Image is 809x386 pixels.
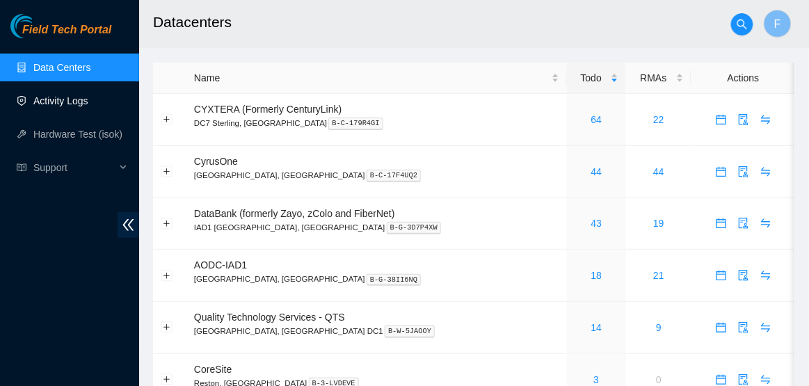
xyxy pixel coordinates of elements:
[385,325,435,338] kbd: B-W-5JAOOY
[774,15,781,33] span: F
[732,264,755,287] button: audit
[732,212,755,234] button: audit
[161,270,173,281] button: Expand row
[194,312,345,323] span: Quality Technology Services - QTS
[755,322,777,333] a: swap
[732,270,755,281] a: audit
[733,218,754,229] span: audit
[594,374,600,385] a: 3
[653,166,664,177] a: 44
[733,166,754,177] span: audit
[732,108,755,131] button: audit
[194,208,395,219] span: DataBank (formerly Zayo, zColo and FiberNet)
[710,108,732,131] button: calendar
[755,161,777,183] button: swap
[118,212,139,238] span: double-left
[755,322,776,333] span: swap
[33,129,122,140] a: Hardware Test (isok)
[691,63,795,94] th: Actions
[10,14,70,38] img: Akamai Technologies
[656,374,662,385] a: 0
[755,374,777,385] a: swap
[733,322,754,333] span: audit
[755,264,777,287] button: swap
[732,316,755,339] button: audit
[367,274,422,287] kbd: B-G-38II6NQ
[17,163,26,172] span: read
[194,259,247,271] span: AODC-IAD1
[755,114,776,125] span: swap
[755,166,777,177] a: swap
[710,218,732,229] a: calendar
[710,316,732,339] button: calendar
[732,161,755,183] button: audit
[732,114,755,125] a: audit
[328,118,383,130] kbd: B-C-179R4GI
[591,270,602,281] a: 18
[194,104,342,115] span: CYXTERA (Formerly CenturyLink)
[591,218,602,229] a: 43
[194,273,559,285] p: [GEOGRAPHIC_DATA], [GEOGRAPHIC_DATA]
[710,114,732,125] a: calendar
[161,374,173,385] button: Expand row
[22,24,111,37] span: Field Tech Portal
[710,270,732,281] a: calendar
[161,218,173,229] button: Expand row
[755,374,776,385] span: swap
[764,10,792,38] button: F
[194,156,238,167] span: CyrusOne
[591,166,602,177] a: 44
[653,218,664,229] a: 19
[194,117,559,129] p: DC7 Sterling, [GEOGRAPHIC_DATA]
[656,322,662,333] a: 9
[711,374,732,385] span: calendar
[731,13,753,35] button: search
[653,114,664,125] a: 22
[367,170,422,182] kbd: B-C-17F4UQ2
[161,322,173,333] button: Expand row
[732,166,755,177] a: audit
[732,374,755,385] a: audit
[755,108,777,131] button: swap
[732,19,753,30] span: search
[653,270,664,281] a: 21
[387,222,442,234] kbd: B-G-3D7P4XW
[710,161,732,183] button: calendar
[755,114,777,125] a: swap
[161,166,173,177] button: Expand row
[10,25,111,43] a: Akamai TechnologiesField Tech Portal
[711,218,732,229] span: calendar
[33,62,90,73] a: Data Centers
[755,218,777,229] a: swap
[755,270,777,281] a: swap
[755,316,777,339] button: swap
[194,364,232,375] span: CoreSite
[710,166,732,177] a: calendar
[710,264,732,287] button: calendar
[733,270,754,281] span: audit
[755,212,777,234] button: swap
[732,218,755,229] a: audit
[161,114,173,125] button: Expand row
[710,374,732,385] a: calendar
[194,325,559,337] p: [GEOGRAPHIC_DATA], [GEOGRAPHIC_DATA] DC1
[711,114,732,125] span: calendar
[194,169,559,182] p: [GEOGRAPHIC_DATA], [GEOGRAPHIC_DATA]
[732,322,755,333] a: audit
[711,166,732,177] span: calendar
[710,322,732,333] a: calendar
[733,114,754,125] span: audit
[33,154,115,182] span: Support
[194,221,559,234] p: IAD1 [GEOGRAPHIC_DATA], [GEOGRAPHIC_DATA]
[711,322,732,333] span: calendar
[591,322,602,333] a: 14
[733,374,754,385] span: audit
[755,218,776,229] span: swap
[755,166,776,177] span: swap
[755,270,776,281] span: swap
[710,212,732,234] button: calendar
[591,114,602,125] a: 64
[711,270,732,281] span: calendar
[33,95,88,106] a: Activity Logs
